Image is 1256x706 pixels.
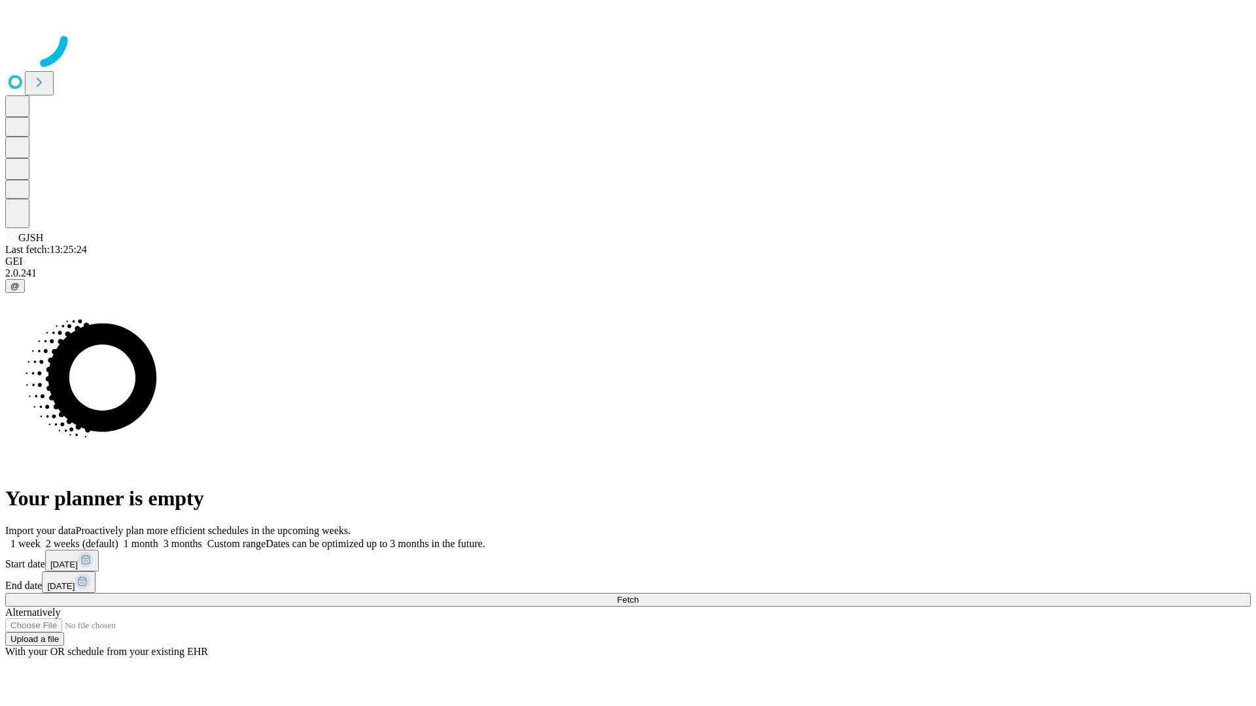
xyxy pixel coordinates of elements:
[5,550,1251,571] div: Start date
[5,244,87,255] span: Last fetch: 13:25:24
[5,646,208,657] span: With your OR schedule from your existing EHR
[5,486,1251,511] h1: Your planner is empty
[50,560,78,569] span: [DATE]
[10,281,20,291] span: @
[5,279,25,293] button: @
[164,538,202,549] span: 3 months
[42,571,96,593] button: [DATE]
[5,593,1251,607] button: Fetch
[617,595,638,605] span: Fetch
[5,525,76,536] span: Import your data
[5,267,1251,279] div: 2.0.241
[47,581,75,591] span: [DATE]
[5,571,1251,593] div: End date
[5,256,1251,267] div: GEI
[45,550,99,571] button: [DATE]
[5,632,64,646] button: Upload a file
[18,232,43,243] span: GJSH
[10,538,41,549] span: 1 week
[124,538,158,549] span: 1 month
[5,607,60,618] span: Alternatively
[266,538,485,549] span: Dates can be optimized up to 3 months in the future.
[207,538,266,549] span: Custom range
[76,525,351,536] span: Proactively plan more efficient schedules in the upcoming weeks.
[46,538,118,549] span: 2 weeks (default)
